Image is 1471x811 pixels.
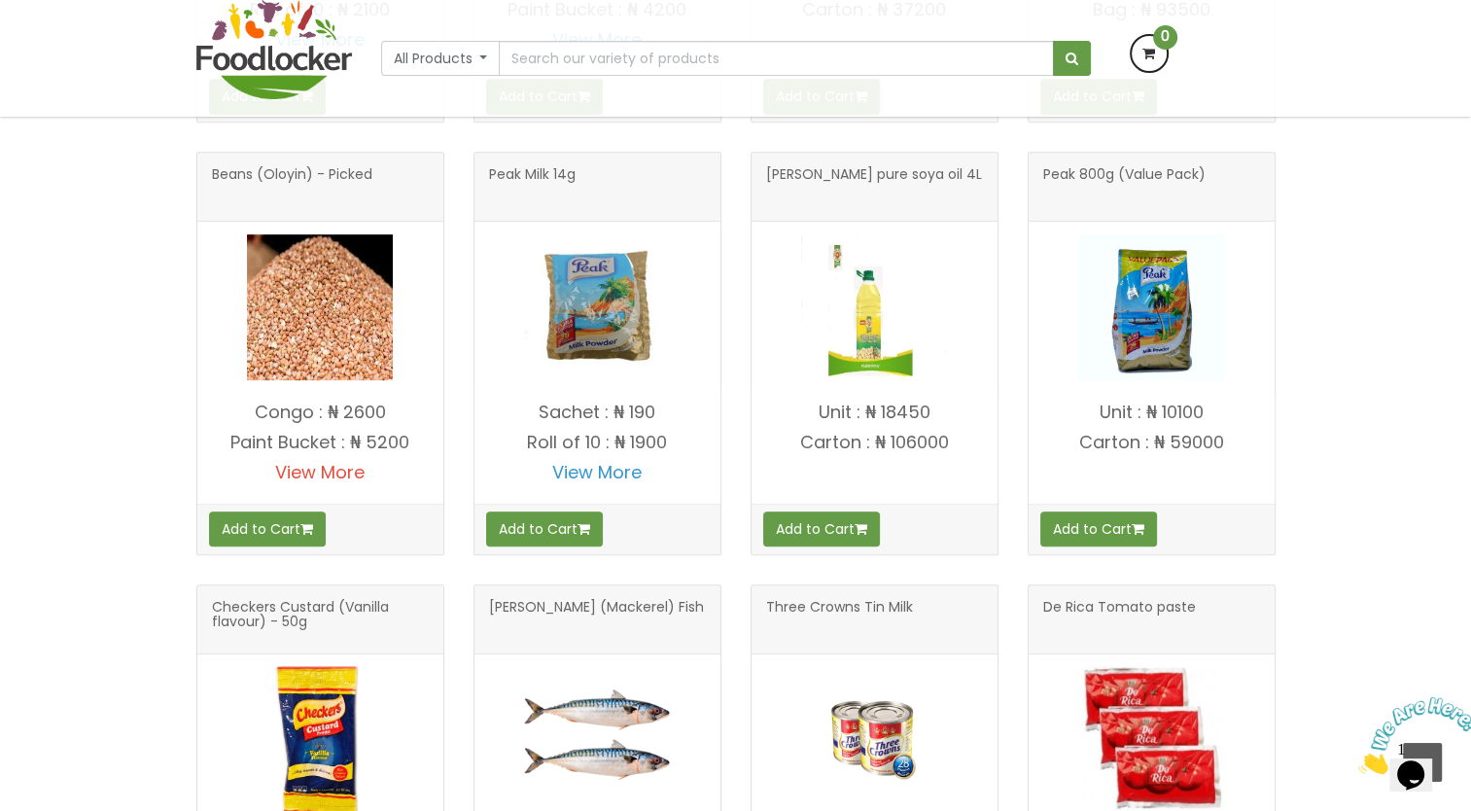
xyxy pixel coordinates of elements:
span: De Rica Tomato paste [1043,600,1196,639]
button: Add to Cart [763,511,880,547]
button: Add to Cart [209,511,326,547]
span: 0 [1153,25,1177,50]
span: Peak 800g (Value Pack) [1043,167,1206,206]
p: Sachet : ₦ 190 [474,403,720,422]
button: All Products [381,41,501,76]
span: Peak Milk 14g [489,167,576,206]
p: Carton : ₦ 59000 [1029,433,1275,452]
a: View More [275,460,365,484]
i: Add to cart [300,522,313,536]
img: Peak 800g (Value Pack) [1078,234,1224,380]
img: Peak Milk 14g [524,234,670,380]
button: Add to Cart [486,511,603,547]
p: Roll of 10 : ₦ 1900 [474,433,720,452]
p: Paint Bucket : ₦ 5200 [197,433,443,452]
p: Congo : ₦ 2600 [197,403,443,422]
p: Unit : ₦ 18450 [752,403,998,422]
span: Three Crowns Tin Milk [766,600,913,639]
iframe: chat widget [1350,689,1471,782]
img: Beans (Oloyin) - Picked [247,234,393,380]
img: Golden penny pure soya oil 4L [801,234,947,380]
span: Beans (Oloyin) - Picked [212,167,372,206]
button: Add to Cart [1040,511,1157,547]
i: Add to cart [1132,522,1144,536]
span: Checkers Custard (Vanilla flavour) - 50g [212,600,429,639]
i: Add to cart [578,522,590,536]
p: Unit : ₦ 10100 [1029,403,1275,422]
span: 1 [8,8,16,24]
a: View More [552,460,642,484]
img: Chat attention grabber [8,8,128,85]
i: Add to cart [855,522,867,536]
span: [PERSON_NAME] pure soya oil 4L [766,167,982,206]
p: Carton : ₦ 106000 [752,433,998,452]
input: Search our variety of products [499,41,1053,76]
span: [PERSON_NAME] (Mackerel) Fish [489,600,704,639]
